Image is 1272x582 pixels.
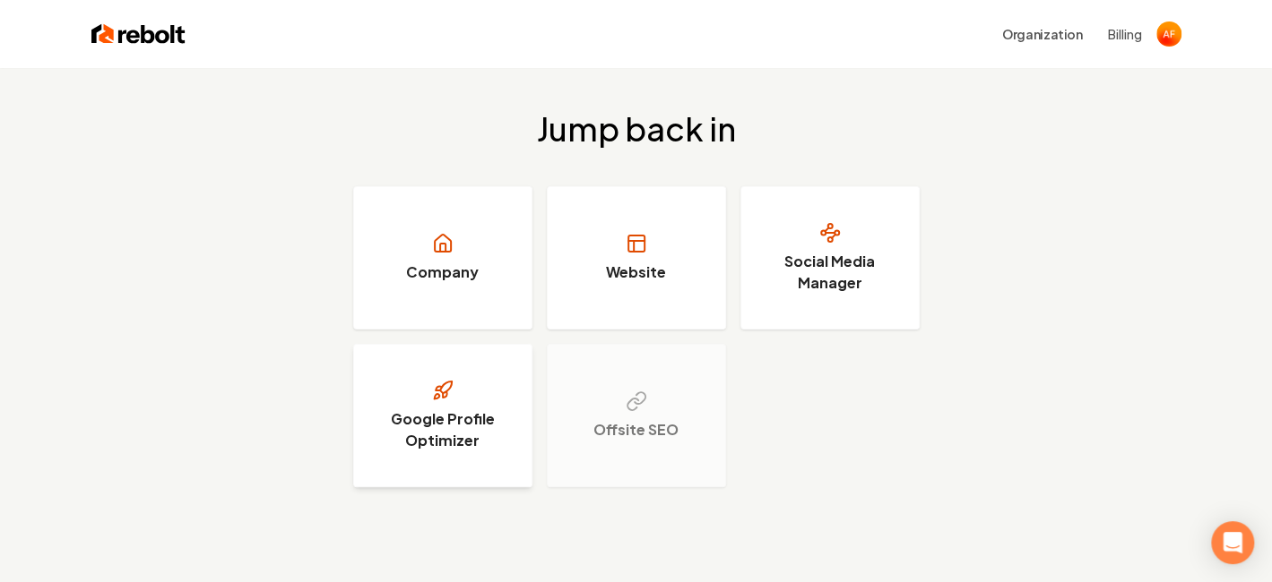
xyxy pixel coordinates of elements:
a: Company [353,186,532,330]
button: Organization [991,18,1094,50]
img: Rebolt Logo [91,21,186,47]
button: Billing [1108,25,1142,43]
a: Google Profile Optimizer [353,344,532,487]
h3: Website [606,261,666,283]
button: Open user button [1156,21,1181,47]
img: Anthony Fisher [1156,21,1181,47]
div: Open Intercom Messenger [1211,521,1254,564]
h3: Google Profile Optimizer [376,408,510,451]
h3: Social Media Manager [763,251,897,294]
h3: Company [406,261,479,283]
a: Social Media Manager [740,186,920,330]
h2: Jump back in [537,111,736,147]
h3: Offsite SEO [593,419,679,441]
a: Website [547,186,726,330]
